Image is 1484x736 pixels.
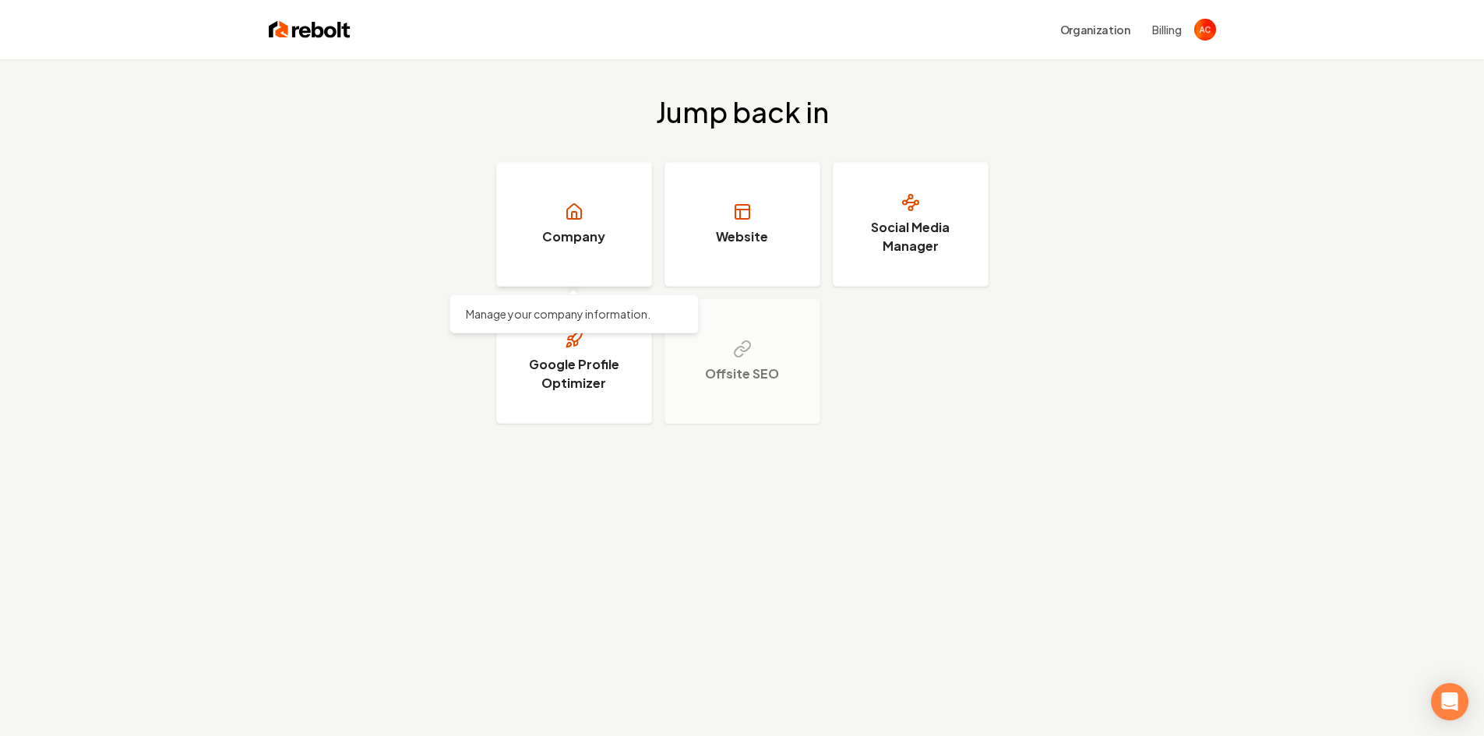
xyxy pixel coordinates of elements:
p: Manage your company information. [466,306,682,322]
a: Website [664,162,820,287]
div: Open Intercom Messenger [1431,683,1468,720]
img: Andrew Cleveland [1194,19,1216,40]
h3: Company [542,227,605,246]
a: Social Media Manager [833,162,989,287]
h3: Social Media Manager [852,218,969,255]
a: Company [496,162,652,287]
h3: Google Profile Optimizer [516,355,633,393]
h3: Website [716,227,768,246]
a: Google Profile Optimizer [496,299,652,424]
h3: Offsite SEO [705,364,779,383]
button: Open user button [1194,19,1216,40]
h2: Jump back in [656,97,829,128]
button: Organization [1051,16,1140,44]
button: Billing [1152,22,1182,37]
img: Rebolt Logo [269,19,351,40]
